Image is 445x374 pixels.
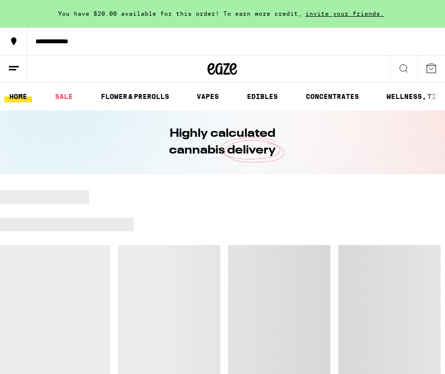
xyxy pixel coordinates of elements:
[4,91,32,102] a: HOME
[242,91,283,102] a: EDIBLES
[142,125,304,159] h1: Highly calculated cannabis delivery
[192,91,224,102] a: VAPES
[302,10,387,17] span: invite your friends.
[301,91,364,102] a: CONCENTRATES
[50,91,78,102] a: SALE
[96,91,174,102] a: FLOWER & PREROLLS
[58,10,302,17] span: You have $20.00 available for this order! To earn more credit,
